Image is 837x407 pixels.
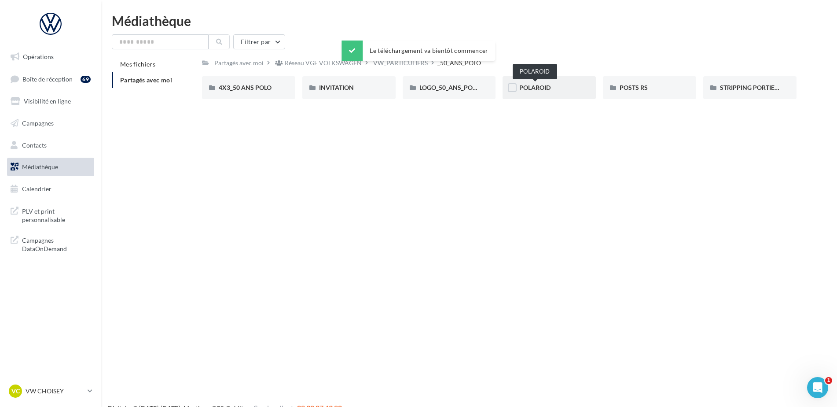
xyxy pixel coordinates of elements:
[341,41,495,61] div: Le téléchargement va bientôt commencer
[5,92,96,111] a: Visibilité en ligne
[720,84,782,91] span: STRIPPING PORTIERE
[22,185,51,192] span: Calendrier
[11,387,20,396] span: VC
[22,205,91,224] span: PLV et print personnalisable
[22,119,54,127] span: Campagnes
[219,84,272,91] span: 4X3_50 ANS POLO
[319,84,354,91] span: INVITATION
[5,136,96,155] a: Contacts
[24,97,71,105] span: Visibilité en ligne
[285,59,362,67] div: Réseau VGF VOLKSWAGEN
[5,231,96,257] a: Campagnes DataOnDemand
[233,34,285,49] button: Filtrer par
[5,180,96,198] a: Calendrier
[513,64,557,79] div: POLAROID
[22,234,91,253] span: Campagnes DataOnDemand
[620,84,648,91] span: POSTS RS
[519,84,551,91] span: POLAROID
[81,76,91,83] div: 69
[807,377,828,398] iframe: Intercom live chat
[112,14,826,27] div: Médiathèque
[825,377,832,384] span: 1
[26,387,84,396] p: VW CHOISEY
[22,75,73,82] span: Boîte de réception
[5,202,96,228] a: PLV et print personnalisable
[419,84,480,91] span: LOGO_50_ANS_POLO
[214,59,264,67] div: Partagés avec moi
[120,60,155,68] span: Mes fichiers
[23,53,54,60] span: Opérations
[120,76,172,84] span: Partagés avec moi
[5,48,96,66] a: Opérations
[5,70,96,89] a: Boîte de réception69
[7,383,94,400] a: VC VW CHOISEY
[5,158,96,176] a: Médiathèque
[5,114,96,133] a: Campagnes
[22,141,47,148] span: Contacts
[22,163,58,170] span: Médiathèque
